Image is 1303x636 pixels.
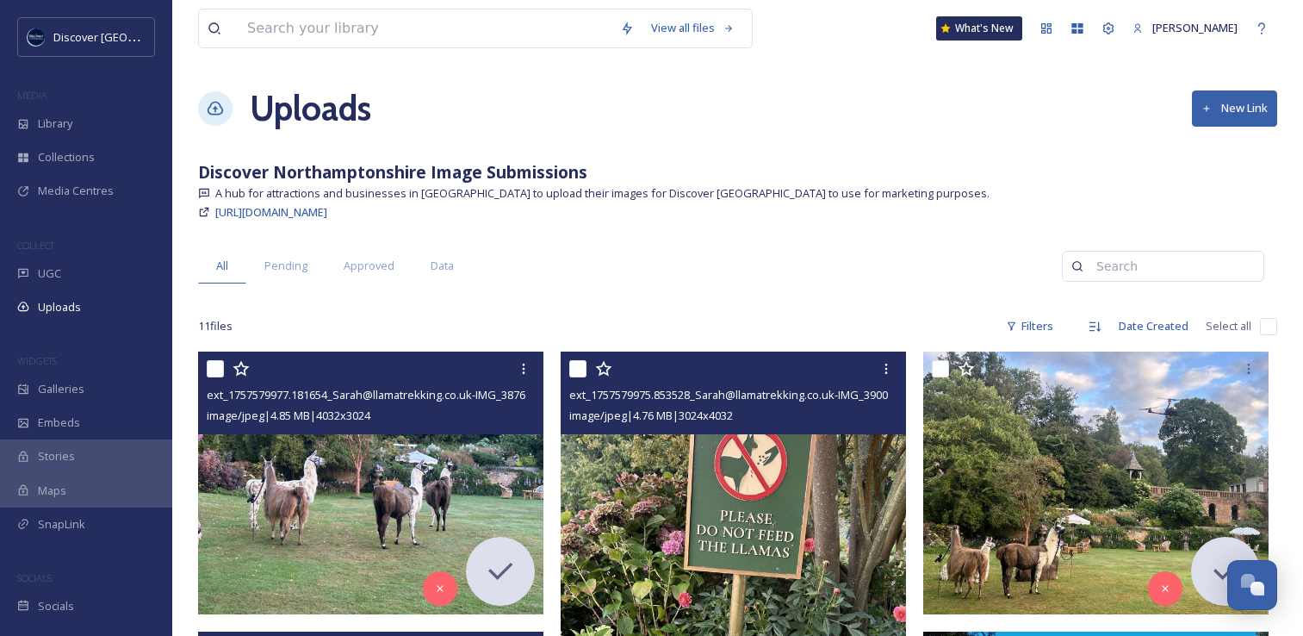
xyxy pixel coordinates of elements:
span: [URL][DOMAIN_NAME] [215,204,327,220]
span: Pending [264,258,307,274]
div: Filters [997,309,1062,343]
button: Open Chat [1227,560,1277,610]
span: SOCIALS [17,571,52,584]
span: UGC [38,265,61,282]
a: Uploads [250,83,371,134]
span: Uploads [38,299,81,315]
a: [URL][DOMAIN_NAME] [215,202,327,222]
a: [PERSON_NAME] [1124,11,1246,45]
span: 11 file s [198,318,233,334]
span: ext_1757579977.181654_Sarah@llamatrekking.co.uk-IMG_3876.jpeg [207,386,550,402]
img: ext_1757579975.839215_Sarah@llamatrekking.co.uk-IMG_3885.jpeg [923,352,1273,614]
span: ext_1757579975.853528_Sarah@llamatrekking.co.uk-IMG_3900.jpeg [569,386,913,402]
img: Untitled%20design%20%282%29.png [28,28,45,46]
div: Date Created [1110,309,1197,343]
span: Data [431,258,454,274]
a: What's New [936,16,1022,41]
a: View all files [642,11,743,45]
span: SnapLink [38,516,85,533]
span: MEDIA [17,89,47,102]
input: Search [1088,249,1255,284]
span: Collections [38,149,95,165]
span: Media Centres [38,183,114,199]
span: Library [38,115,72,132]
span: Maps [38,483,66,499]
strong: Discover Northamptonshire Image Submissions [198,160,587,184]
span: image/jpeg | 4.85 MB | 4032 x 3024 [207,408,370,423]
img: ext_1757579977.181654_Sarah@llamatrekking.co.uk-IMG_3876.jpeg [198,352,548,614]
button: New Link [1192,90,1277,126]
span: image/jpeg | 4.76 MB | 3024 x 4032 [569,408,733,423]
span: Socials [38,598,74,614]
span: Embeds [38,415,80,431]
span: A hub for attractions and businesses in [GEOGRAPHIC_DATA] to upload their images for Discover [GE... [215,185,990,202]
span: Approved [344,258,394,274]
span: WIDGETS [17,354,57,367]
input: Search your library [239,9,611,47]
span: COLLECT [17,239,54,252]
span: All [216,258,228,274]
span: [PERSON_NAME] [1152,20,1238,35]
span: Discover [GEOGRAPHIC_DATA] [53,28,210,45]
span: Select all [1206,318,1251,334]
span: Stories [38,448,75,465]
span: Galleries [38,381,84,397]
